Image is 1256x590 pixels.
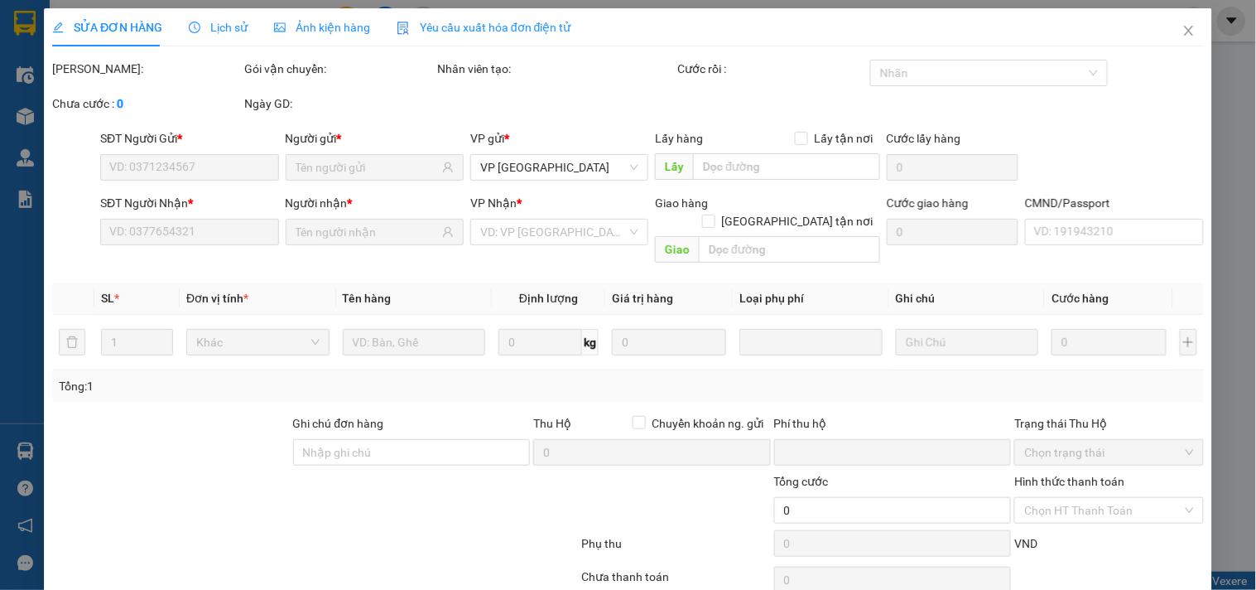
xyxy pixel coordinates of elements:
div: VP gửi [470,129,648,147]
span: Giao hàng [656,196,709,210]
span: kg [582,329,599,355]
b: 0 [117,97,123,110]
div: Chưa cước : [52,94,241,113]
b: GỬI : VP [GEOGRAPHIC_DATA] [21,113,247,168]
span: SỬA ĐƠN HÀNG [52,21,162,34]
div: SĐT Người Gửi [100,129,278,147]
div: Cước rồi : [678,60,867,78]
img: icon [397,22,410,35]
input: Ghi Chú [896,329,1039,355]
span: Đơn vị tính [186,292,248,305]
span: Lịch sử [189,21,248,34]
span: Ảnh kiện hàng [274,21,370,34]
span: edit [52,22,64,33]
span: Lấy [656,153,694,180]
input: 0 [1051,329,1166,355]
span: clock-circle [189,22,200,33]
div: Người nhận [286,194,464,212]
label: Cước lấy hàng [887,132,961,145]
div: Trạng thái Thu Hộ [1014,414,1203,433]
th: Loại phụ phí [733,283,889,315]
span: Khác [196,330,320,355]
span: Giao [656,236,700,263]
span: Thu Hộ [533,417,571,430]
span: VP Nhận [470,196,517,210]
span: Tổng cước [774,475,829,488]
img: logo.jpg [21,21,145,104]
label: Cước giao hàng [887,196,969,210]
div: Gói vận chuyển: [245,60,434,78]
button: Close [1166,8,1212,55]
button: delete [59,329,85,355]
span: Chuyển khoản ng. gửi [646,414,771,433]
span: Tên hàng [343,292,392,305]
span: VND [1014,537,1037,550]
span: Lấy hàng [656,132,704,145]
span: SL [101,292,114,305]
span: Cước hàng [1051,292,1109,305]
div: Tổng: 1 [59,377,486,395]
input: Tên người gửi [296,158,439,177]
input: Ghi chú đơn hàng [293,439,531,466]
li: 271 - [PERSON_NAME] - [GEOGRAPHIC_DATA] - [GEOGRAPHIC_DATA] [155,41,692,61]
div: Ngày GD: [245,94,434,113]
span: close [1182,24,1196,37]
input: Tên người nhận [296,223,439,241]
input: Dọc đường [694,153,880,180]
input: Cước lấy hàng [887,154,1019,181]
span: Chọn trạng thái [1024,440,1193,465]
input: 0 [612,329,726,355]
div: CMND/Passport [1025,194,1203,212]
span: Giá trị hàng [612,292,673,305]
div: Người gửi [286,129,464,147]
th: Ghi chú [889,283,1046,315]
div: [PERSON_NAME]: [52,60,241,78]
div: Nhân viên tạo: [437,60,675,78]
span: VP Hà Đông [480,155,638,180]
div: SĐT Người Nhận [100,194,278,212]
span: Định lượng [519,292,578,305]
input: Dọc đường [700,236,880,263]
span: user [442,162,454,173]
span: Lấy tận nơi [808,129,880,147]
span: Yêu cầu xuất hóa đơn điện tử [397,21,571,34]
div: Phụ thu [580,534,772,563]
label: Hình thức thanh toán [1014,475,1124,488]
input: VD: Bàn, Ghế [343,329,486,355]
button: plus [1180,329,1197,355]
span: picture [274,22,286,33]
span: user [442,226,454,238]
div: Phí thu hộ [774,414,1012,439]
label: Ghi chú đơn hàng [293,417,384,430]
input: Cước giao hàng [887,219,1019,245]
span: [GEOGRAPHIC_DATA] tận nơi [715,212,880,230]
